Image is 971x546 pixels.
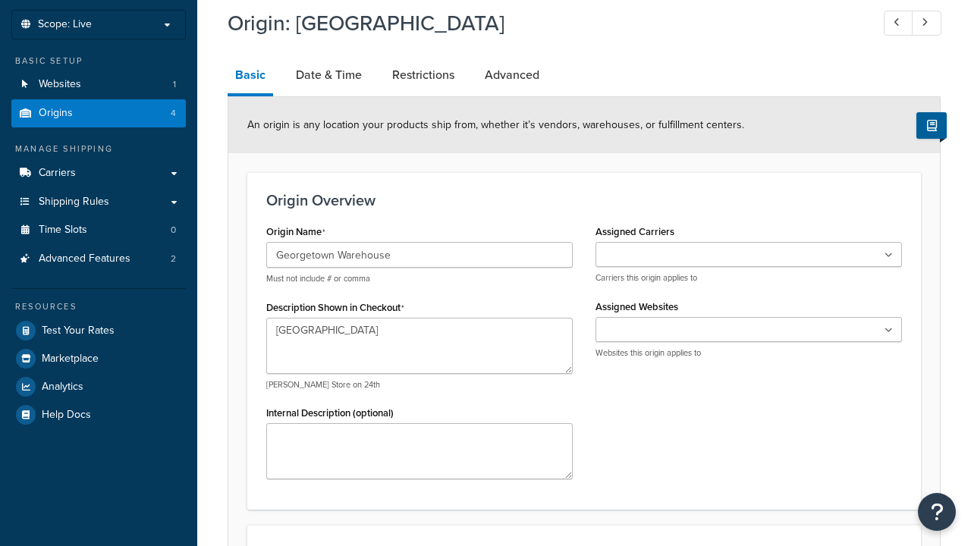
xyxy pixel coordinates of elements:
button: Open Resource Center [918,493,956,531]
span: Websites [39,78,81,91]
span: Test Your Rates [42,325,115,337]
a: Test Your Rates [11,317,186,344]
span: Carriers [39,167,76,180]
textarea: [GEOGRAPHIC_DATA] [266,318,573,374]
label: Internal Description (optional) [266,407,394,419]
span: 2 [171,253,176,265]
p: Websites this origin applies to [595,347,902,359]
a: Shipping Rules [11,188,186,216]
p: Must not include # or comma [266,273,573,284]
a: Advanced [477,57,547,93]
p: [PERSON_NAME] Store on 24th [266,379,573,391]
a: Basic [228,57,273,96]
a: Advanced Features2 [11,245,186,273]
div: Basic Setup [11,55,186,67]
li: Advanced Features [11,245,186,273]
h3: Origin Overview [266,192,902,209]
div: Manage Shipping [11,143,186,155]
span: Shipping Rules [39,196,109,209]
span: Analytics [42,381,83,394]
span: Time Slots [39,224,87,237]
a: Restrictions [385,57,462,93]
span: 1 [173,78,176,91]
a: Carriers [11,159,186,187]
span: Origins [39,107,73,120]
span: Scope: Live [38,18,92,31]
li: Time Slots [11,216,186,244]
li: Websites [11,71,186,99]
a: Time Slots0 [11,216,186,244]
label: Assigned Carriers [595,226,674,237]
span: Help Docs [42,409,91,422]
span: Advanced Features [39,253,130,265]
a: Help Docs [11,401,186,428]
span: 0 [171,224,176,237]
a: Previous Record [884,11,913,36]
a: Date & Time [288,57,369,93]
label: Origin Name [266,226,325,238]
label: Assigned Websites [595,301,678,312]
a: Analytics [11,373,186,400]
button: Show Help Docs [916,112,947,139]
a: Origins4 [11,99,186,127]
p: Carriers this origin applies to [595,272,902,284]
li: Origins [11,99,186,127]
label: Description Shown in Checkout [266,302,404,314]
a: Marketplace [11,345,186,372]
a: Next Record [912,11,941,36]
span: 4 [171,107,176,120]
div: Resources [11,300,186,313]
span: Marketplace [42,353,99,366]
a: Websites1 [11,71,186,99]
span: An origin is any location your products ship from, whether it’s vendors, warehouses, or fulfillme... [247,117,744,133]
h1: Origin: [GEOGRAPHIC_DATA] [228,8,856,38]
